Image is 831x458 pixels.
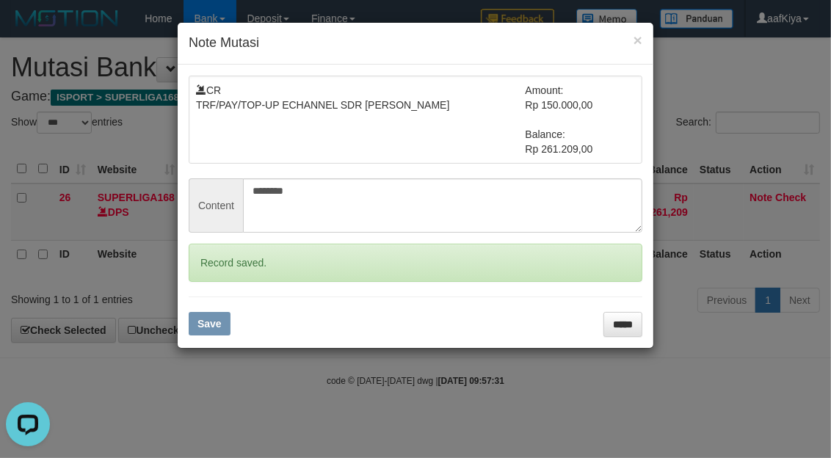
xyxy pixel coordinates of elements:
div: Record saved. [189,244,642,282]
td: CR TRF/PAY/TOP-UP ECHANNEL SDR [PERSON_NAME] [196,83,526,156]
span: Content [189,178,243,233]
button: × [634,32,642,48]
h4: Note Mutasi [189,34,642,53]
td: Amount: Rp 150.000,00 Balance: Rp 261.209,00 [526,83,636,156]
span: Save [197,318,222,330]
button: Open LiveChat chat widget [6,6,50,50]
button: Save [189,312,231,335]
